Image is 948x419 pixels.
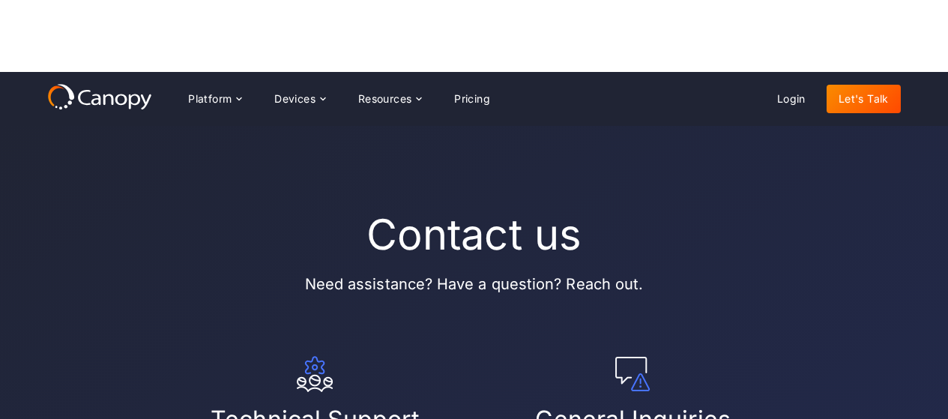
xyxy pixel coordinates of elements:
a: Pricing [442,85,502,113]
p: Need assistance? Have a question? Reach out. [305,272,644,296]
div: Resources [358,94,412,104]
div: Devices [274,94,316,104]
div: Resources [346,84,433,114]
div: Platform [176,84,253,114]
h1: Contact us [366,210,582,260]
a: Login [765,85,818,113]
div: Devices [262,84,337,114]
div: Platform [188,94,232,104]
a: Let's Talk [827,85,901,113]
